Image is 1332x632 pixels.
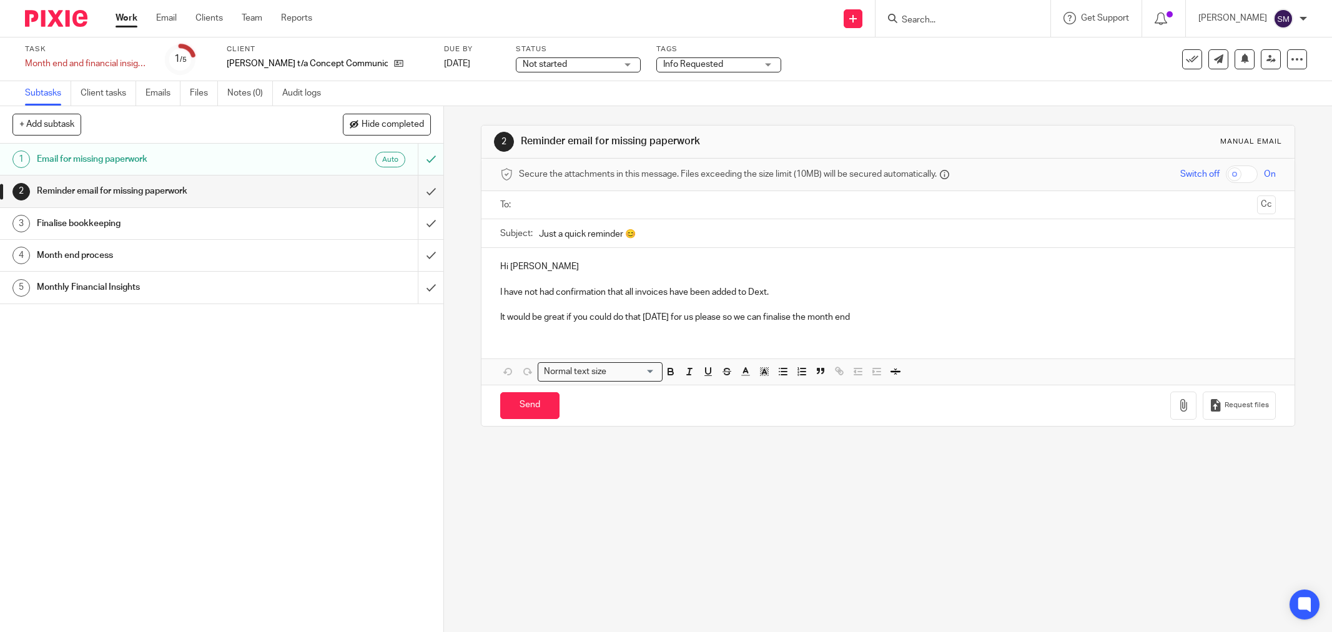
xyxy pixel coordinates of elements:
[37,278,283,297] h1: Monthly Financial Insights
[25,44,150,54] label: Task
[12,247,30,264] div: 4
[12,279,30,297] div: 5
[180,56,187,63] small: /5
[1081,14,1129,22] span: Get Support
[523,60,567,69] span: Not started
[227,81,273,106] a: Notes (0)
[81,81,136,106] a: Client tasks
[116,12,137,24] a: Work
[610,365,655,378] input: Search for option
[195,12,223,24] a: Clients
[37,182,283,200] h1: Reminder email for missing paperwork
[1257,195,1276,214] button: Cc
[174,52,187,66] div: 1
[500,260,1276,273] p: Hi [PERSON_NAME]
[1273,9,1293,29] img: svg%3E
[156,12,177,24] a: Email
[500,311,1276,323] p: It would be great if you could do that [DATE] for us please so we can finalise the month end
[541,365,609,378] span: Normal text size
[521,135,915,148] h1: Reminder email for missing paperwork
[362,120,424,130] span: Hide completed
[538,362,663,382] div: Search for option
[1203,392,1275,420] button: Request files
[500,392,560,419] input: Send
[227,57,388,70] p: [PERSON_NAME] t/a Concept Communications
[242,12,262,24] a: Team
[25,57,150,70] div: Month end and financial insights
[12,114,81,135] button: + Add subtask
[190,81,218,106] a: Files
[12,215,30,232] div: 3
[516,44,641,54] label: Status
[494,132,514,152] div: 2
[343,114,431,135] button: Hide completed
[656,44,781,54] label: Tags
[227,44,428,54] label: Client
[663,60,723,69] span: Info Requested
[375,152,405,167] div: Auto
[900,15,1013,26] input: Search
[444,44,500,54] label: Due by
[12,151,30,168] div: 1
[1220,137,1282,147] div: Manual email
[500,286,1276,299] p: I have not had confirmation that all invoices have been added to Dext.
[37,150,283,169] h1: Email for missing paperwork
[500,227,533,240] label: Subject:
[1198,12,1267,24] p: [PERSON_NAME]
[500,199,514,211] label: To:
[1225,400,1269,410] span: Request files
[444,59,470,68] span: [DATE]
[37,246,283,265] h1: Month end process
[146,81,180,106] a: Emails
[25,81,71,106] a: Subtasks
[12,183,30,200] div: 2
[282,81,330,106] a: Audit logs
[1180,168,1220,180] span: Switch off
[1264,168,1276,180] span: On
[519,168,937,180] span: Secure the attachments in this message. Files exceeding the size limit (10MB) will be secured aut...
[281,12,312,24] a: Reports
[25,10,87,27] img: Pixie
[37,214,283,233] h1: Finalise bookkeeping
